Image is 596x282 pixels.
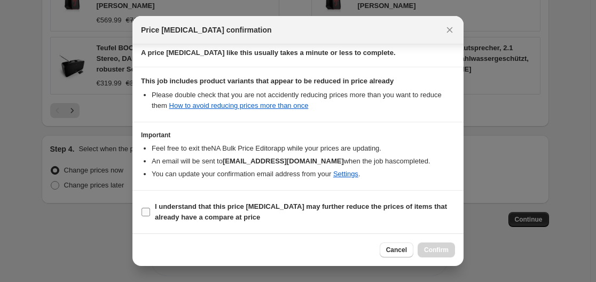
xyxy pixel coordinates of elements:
h3: Important [141,131,455,139]
span: Price [MEDICAL_DATA] confirmation [141,25,272,35]
a: Settings [333,170,358,178]
b: This job includes product variants that appear to be reduced in price already [141,77,394,85]
li: Feel free to exit the NA Bulk Price Editor app while your prices are updating. [152,143,455,154]
b: I understand that this price [MEDICAL_DATA] may further reduce the prices of items that already h... [155,202,447,221]
li: Please double check that you are not accidently reducing prices more than you want to reduce them [152,90,455,111]
li: You can update your confirmation email address from your . [152,169,455,179]
button: Close [442,22,457,37]
button: Cancel [380,242,413,257]
b: A price [MEDICAL_DATA] like this usually takes a minute or less to complete. [141,49,396,57]
b: [EMAIL_ADDRESS][DOMAIN_NAME] [223,157,344,165]
span: Cancel [386,246,407,254]
li: An email will be sent to when the job has completed . [152,156,455,167]
a: How to avoid reducing prices more than once [169,101,309,109]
